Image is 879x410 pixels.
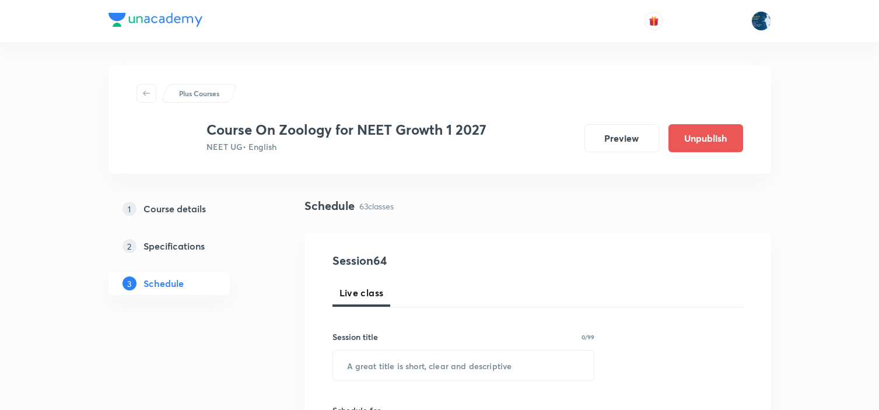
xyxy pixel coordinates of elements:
[332,252,545,269] h4: Session 64
[332,331,378,343] h6: Session title
[108,13,202,30] a: Company Logo
[108,234,267,258] a: 2Specifications
[359,200,394,212] p: 63 classes
[108,13,202,27] img: Company Logo
[136,121,197,155] img: 643a5cfb8a6b43c3802c67325d27fa01.png
[649,16,659,26] img: avatar
[751,11,771,31] img: Lokeshwar Chiluveru
[143,276,184,290] h5: Schedule
[206,141,486,153] p: NEET UG • English
[122,202,136,216] p: 1
[122,239,136,253] p: 2
[333,351,594,380] input: A great title is short, clear and descriptive
[179,88,219,99] p: Plus Courses
[584,124,659,152] button: Preview
[122,276,136,290] p: 3
[108,197,267,220] a: 1Course details
[143,202,206,216] h5: Course details
[668,124,743,152] button: Unpublish
[304,197,355,215] h4: Schedule
[645,12,663,30] button: avatar
[582,334,594,340] p: 0/99
[339,286,384,300] span: Live class
[143,239,205,253] h5: Specifications
[206,121,486,138] h3: Course On Zoology for NEET Growth 1 2027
